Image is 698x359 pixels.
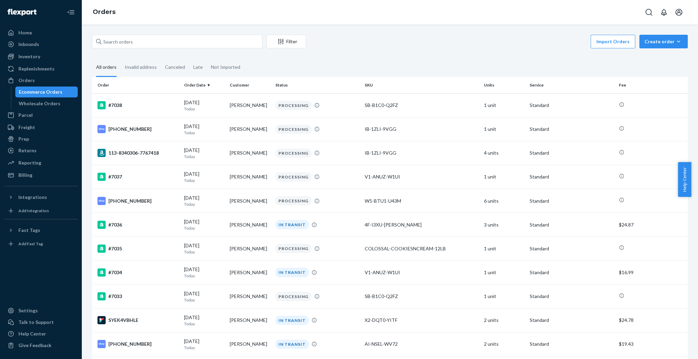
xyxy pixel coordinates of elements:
[93,8,116,16] a: Orders
[184,194,224,207] div: [DATE]
[275,316,309,325] div: IN TRANSIT
[275,149,312,158] div: PROCESSING
[481,284,527,308] td: 1 unit
[18,342,51,349] div: Give Feedback
[530,269,613,276] p: Standard
[96,58,117,77] div: All orders
[18,330,46,337] div: Help Center
[97,197,179,205] div: [PHONE_NUMBER]
[97,292,179,300] div: #7033
[4,328,78,339] a: Help Center
[527,77,616,93] th: Service
[4,205,78,216] a: Add Integration
[184,106,224,112] p: Today
[365,341,479,347] div: AI-NSEL-WV72
[227,189,273,213] td: [PERSON_NAME]
[184,225,224,231] p: Today
[275,220,309,229] div: IN TRANSIT
[227,141,273,165] td: [PERSON_NAME]
[4,39,78,50] a: Inbounds
[18,77,35,84] div: Orders
[64,5,78,19] button: Close Navigation
[530,150,613,156] p: Standard
[184,171,224,183] div: [DATE]
[657,5,671,19] button: Open notifications
[678,162,691,197] button: Help Center
[97,173,179,181] div: #7037
[97,101,179,109] div: #7038
[184,154,224,159] p: Today
[365,269,479,276] div: V1-ANUZ-W1UI
[481,332,527,356] td: 2 units
[15,87,78,97] a: Ecommerce Orders
[227,165,273,189] td: [PERSON_NAME]
[365,173,479,180] div: V1-ANUZ-W1UI
[184,297,224,303] p: Today
[275,125,312,134] div: PROCESSING
[362,77,481,93] th: SKU
[481,308,527,332] td: 2 units
[481,117,527,141] td: 1 unit
[184,314,224,327] div: [DATE]
[4,340,78,351] button: Give Feedback
[481,237,527,261] td: 1 unit
[530,198,613,204] p: Standard
[275,172,312,182] div: PROCESSING
[92,77,181,93] th: Order
[97,245,179,253] div: #7035
[481,93,527,117] td: 1 unit
[19,89,62,95] div: Ecommerce Orders
[184,242,224,255] div: [DATE]
[18,65,55,72] div: Replenishments
[18,147,36,154] div: Returns
[184,345,224,350] p: Today
[18,29,32,36] div: Home
[639,35,688,48] button: Create order
[365,198,479,204] div: W5-BTU1-U43M
[211,58,240,76] div: Not Imported
[18,241,43,247] div: Add Fast Tag
[530,341,613,347] p: Standard
[18,208,49,214] div: Add Integration
[184,177,224,183] p: Today
[4,157,78,168] a: Reporting
[655,339,691,356] iframe: Opens a widget where you can chat to one of our agents
[4,238,78,249] a: Add Fast Tag
[227,261,273,284] td: [PERSON_NAME]
[184,218,224,231] div: [DATE]
[4,27,78,38] a: Home
[4,305,78,316] a: Settings
[18,159,41,166] div: Reporting
[184,99,224,112] div: [DATE]
[4,317,78,328] button: Talk to Support
[184,273,224,279] p: Today
[227,117,273,141] td: [PERSON_NAME]
[227,93,273,117] td: [PERSON_NAME]
[275,196,312,205] div: PROCESSING
[97,268,179,277] div: #7034
[481,261,527,284] td: 1 unit
[184,130,224,136] p: Today
[4,63,78,74] a: Replenishments
[193,58,203,76] div: Late
[275,292,312,301] div: PROCESSING
[92,35,262,48] input: Search orders
[481,141,527,165] td: 4 units
[18,172,32,178] div: Billing
[97,221,179,229] div: #7036
[184,147,224,159] div: [DATE]
[616,308,688,332] td: $24.78
[4,192,78,203] button: Integrations
[616,332,688,356] td: $19.43
[227,284,273,308] td: [PERSON_NAME]
[4,170,78,181] a: Billing
[365,317,479,324] div: X2-DQT0-YITF
[97,340,179,348] div: [PHONE_NUMBER]
[481,213,527,237] td: 3 units
[267,35,306,48] button: Filter
[530,245,613,252] p: Standard
[365,245,479,252] div: COLOSSAL-COOKIESNCREAM-12LB
[481,77,527,93] th: Units
[97,316,179,324] div: SYEK4VBHLE
[616,261,688,284] td: $16.99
